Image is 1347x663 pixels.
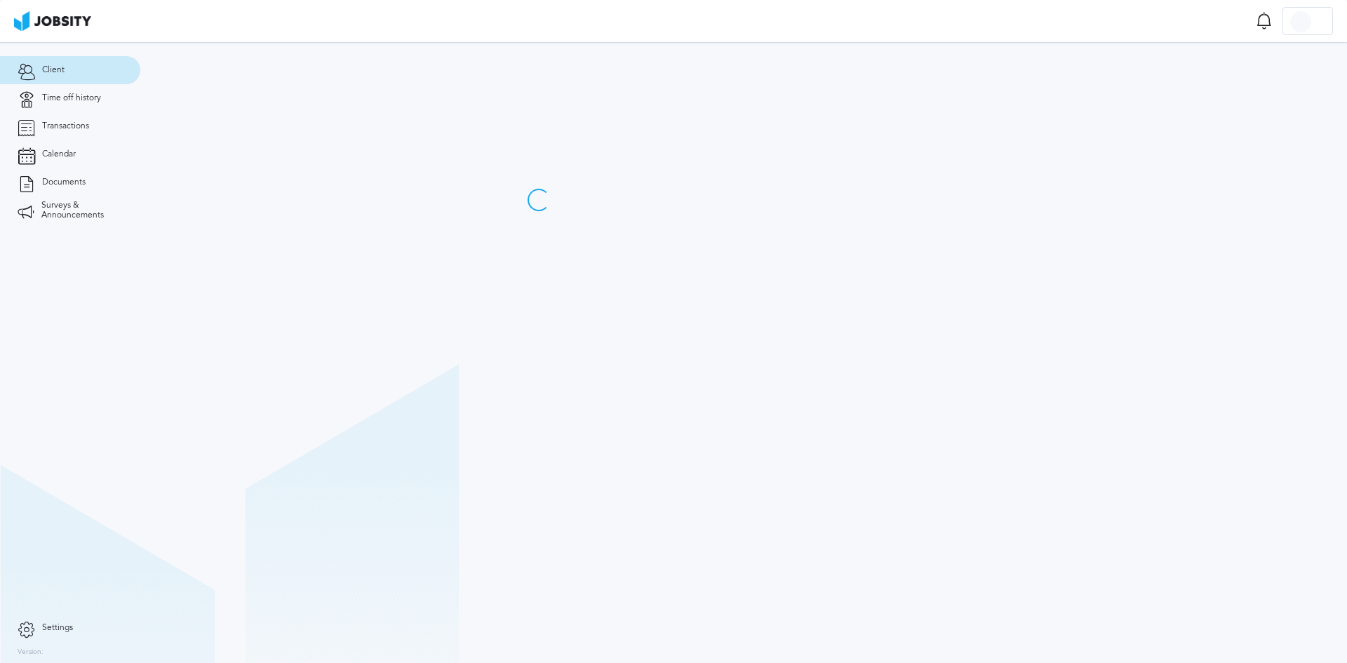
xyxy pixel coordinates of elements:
[42,623,73,633] span: Settings
[42,178,86,187] span: Documents
[41,201,123,220] span: Surveys & Announcements
[42,121,89,131] span: Transactions
[18,648,43,657] label: Version:
[42,65,65,75] span: Client
[42,93,101,103] span: Time off history
[14,11,91,31] img: ab4bad089aa723f57921c736e9817d99.png
[42,149,76,159] span: Calendar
